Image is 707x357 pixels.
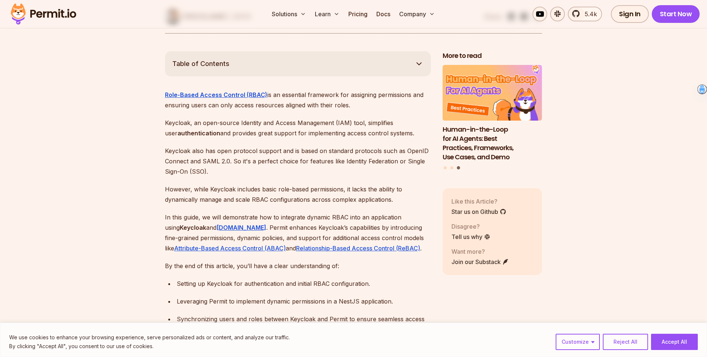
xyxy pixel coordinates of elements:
[451,247,509,256] p: Want more?
[373,7,393,21] a: Docs
[443,51,542,60] h2: More to read
[443,125,542,162] h3: Human-in-the-Loop for AI Agents: Best Practices, Frameworks, Use Cases, and Demo
[180,224,206,231] strong: Keycloak
[443,65,542,162] a: Human-in-the-Loop for AI Agents: Best Practices, Frameworks, Use Cases, and DemoHuman-in-the-Loop...
[603,334,648,350] button: Reject All
[7,1,80,27] img: Permit logo
[165,146,431,177] p: Keycloak also has open protocol support and is based on standard protocols such as OpenID Connect...
[165,91,267,98] a: Role-Based Access Control (RBAC)
[345,7,370,21] a: Pricing
[457,166,460,170] button: Go to slide 3
[165,51,431,76] button: Table of Contents
[312,7,342,21] button: Learn
[165,212,431,253] p: In this guide, we will demonstrate how to integrate dynamic RBAC into an application using and . ...
[165,261,431,271] p: By the end of this article, you’ll have a clear understanding of:
[165,118,431,138] p: Keycloak, an open-source Identity and Access Management (IAM) tool, simplifies user and provides ...
[165,90,431,110] p: is an essential framework for assigning permissions and ensuring users can only access resources ...
[165,184,431,205] p: However, while Keycloak includes basic role-based permissions, it lacks the ability to dynamicall...
[443,65,542,162] li: 3 of 3
[174,245,286,252] a: Attribute-Based Access Control (ABAC)
[451,257,509,266] a: Join our Substack
[451,197,506,206] p: Like this Article?
[556,334,600,350] button: Customize
[451,232,490,241] a: Tell us why
[217,224,266,231] a: [DOMAIN_NAME]
[451,222,490,231] p: Disagree?
[396,7,438,21] button: Company
[652,5,700,23] a: Start Now
[177,296,431,306] div: Leveraging Permit to implement dynamic permissions in a NestJS application.
[651,334,698,350] button: Accept All
[172,59,229,69] span: Table of Contents
[443,65,542,121] img: Human-in-the-Loop for AI Agents: Best Practices, Frameworks, Use Cases, and Demo
[177,129,220,137] strong: authentication
[450,166,453,169] button: Go to slide 2
[177,314,431,335] div: Synchronizing users and roles between Keycloak and Permit to ensure seamless access control.
[444,166,447,169] button: Go to slide 1
[296,245,420,252] a: Relationship-Based Access Control (ReBAC)
[9,333,290,342] p: We use cookies to enhance your browsing experience, serve personalized ads or content, and analyz...
[443,65,542,171] div: Posts
[177,278,431,289] div: Setting up Keycloak for authentication and initial RBAC configuration.
[269,7,309,21] button: Solutions
[568,7,602,21] a: 5.4k
[451,207,506,216] a: Star us on Github
[611,5,649,23] a: Sign In
[580,10,597,18] span: 5.4k
[9,342,290,351] p: By clicking "Accept All", you consent to our use of cookies.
